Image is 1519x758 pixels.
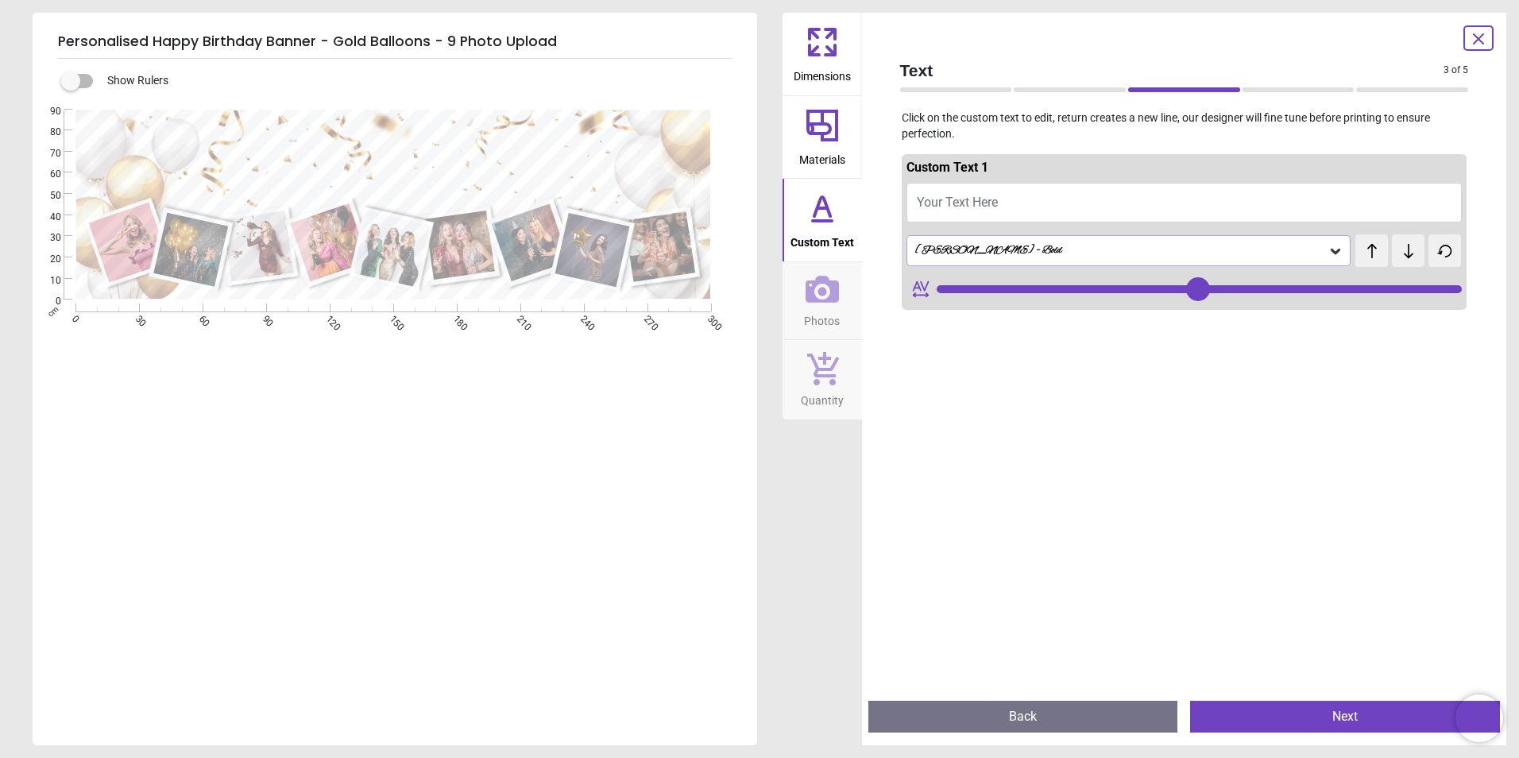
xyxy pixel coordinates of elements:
[801,385,844,409] span: Quantity
[31,231,61,245] span: 30
[790,227,854,251] span: Custom Text
[799,145,845,168] span: Materials
[917,195,998,210] span: Your Text Here
[914,244,1328,257] div: [PERSON_NAME] - Bold
[783,262,862,340] button: Photos
[794,61,851,85] span: Dimensions
[783,340,862,420] button: Quantity
[783,179,862,261] button: Custom Text
[31,253,61,266] span: 20
[1455,694,1503,742] iframe: Brevo live chat
[31,168,61,181] span: 60
[887,110,1482,141] p: Click on the custom text to edit, return creates a new line, our designer will fine tune before p...
[31,126,61,139] span: 80
[783,13,862,95] button: Dimensions
[906,160,988,175] span: Custom Text 1
[900,59,1444,82] span: Text
[868,701,1178,733] button: Back
[71,72,757,91] div: Show Rulers
[783,96,862,179] button: Materials
[1444,64,1468,77] span: 3 of 5
[31,274,61,288] span: 10
[906,183,1463,222] button: Your Text Here
[31,147,61,160] span: 70
[1190,701,1500,733] button: Next
[31,189,61,203] span: 50
[804,306,840,330] span: Photos
[31,211,61,224] span: 40
[31,105,61,118] span: 90
[58,25,732,59] h5: Personalised Happy Birthday Banner - Gold Balloons - 9 Photo Upload
[31,295,61,308] span: 0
